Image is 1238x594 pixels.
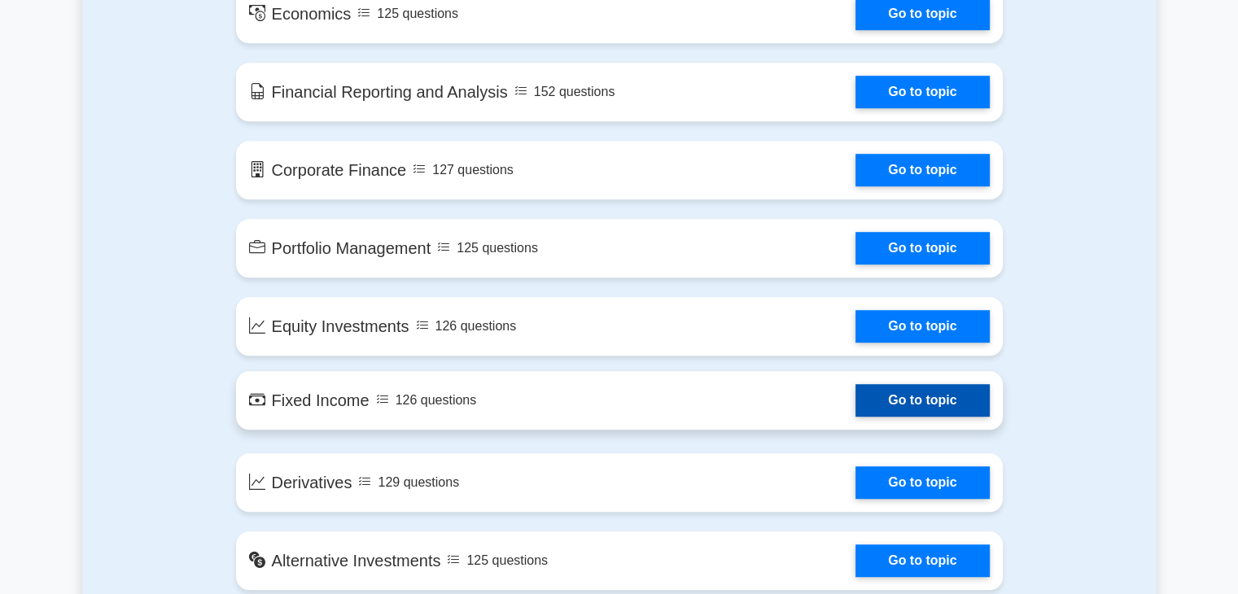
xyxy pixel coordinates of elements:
[855,76,989,108] a: Go to topic
[855,310,989,343] a: Go to topic
[855,544,989,577] a: Go to topic
[855,466,989,499] a: Go to topic
[855,384,989,417] a: Go to topic
[855,232,989,264] a: Go to topic
[855,154,989,186] a: Go to topic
